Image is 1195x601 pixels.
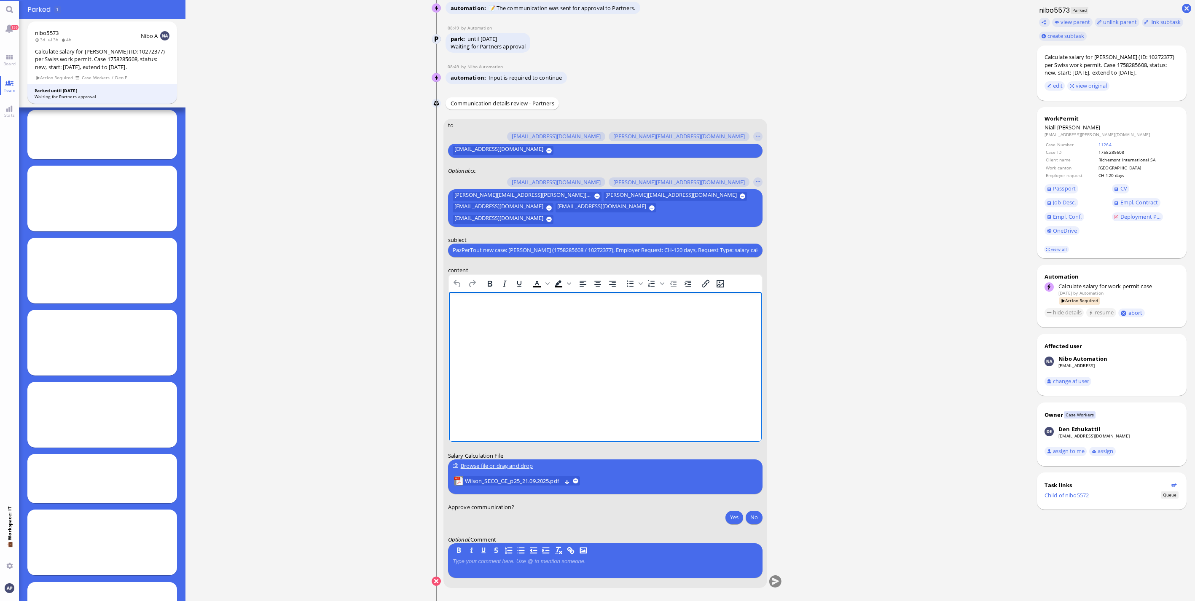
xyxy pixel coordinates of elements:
span: 08:49 [448,25,461,31]
div: Owner [1045,411,1063,419]
span: Empl. Contract [1120,199,1158,206]
span: by [461,25,468,31]
div: Calculate salary for work permit case [1058,282,1179,290]
span: [PERSON_NAME][EMAIL_ADDRESS][DOMAIN_NAME] [613,133,745,140]
div: Parked until [DATE] [35,88,170,94]
span: automation [451,74,489,81]
button: Yes [725,510,743,524]
td: CH-120 days [1098,172,1178,179]
a: Passport [1045,184,1078,193]
a: 11264 [1098,142,1112,148]
div: Nibo Automation [1058,355,1107,362]
span: / [111,74,114,81]
span: park [451,35,467,43]
a: OneDrive [1045,226,1080,236]
a: Empl. Contract [1112,198,1160,207]
span: [EMAIL_ADDRESS][DOMAIN_NAME] [512,179,601,185]
a: Child of nibo5572 [1045,491,1089,499]
task-group-action-menu: link subtask [1142,18,1183,27]
button: Copy ticket nibo5573 link to clipboard [1039,18,1050,27]
span: to [448,121,454,129]
button: U [479,546,489,555]
button: [EMAIL_ADDRESS][DOMAIN_NAME] [507,177,605,187]
span: subject [448,236,467,243]
div: Waiting for Partners approval [35,94,170,100]
span: Parked [1071,7,1089,14]
button: Bold [483,277,497,289]
span: link subtask [1150,18,1181,26]
button: remove [573,478,578,483]
span: Approve communication? [448,503,514,510]
button: Redo [465,277,479,289]
img: Automation [432,35,441,44]
div: Text color Black [530,277,551,289]
img: NA [160,31,169,40]
button: Italic [497,277,512,289]
span: [EMAIL_ADDRESS][DOMAIN_NAME] [512,133,601,140]
button: assign [1089,447,1116,456]
td: Employer request [1045,172,1097,179]
a: View Wilson_SECO_GE_p25_21.09.2025.pdf [465,476,561,486]
lob-view: Wilson_SECO_GE_p25_21.09.2025.pdf [454,476,580,486]
span: Board [1,61,18,67]
span: CV [1120,185,1127,192]
span: 3h [48,37,61,43]
div: Automation [1045,273,1179,280]
div: Den Ezhukattil [1058,425,1100,433]
button: [EMAIL_ADDRESS][DOMAIN_NAME] [453,215,553,224]
button: resume [1086,308,1116,317]
button: B [454,546,464,555]
img: Nibo Automation [432,73,441,83]
span: 4h [61,37,74,43]
span: [EMAIL_ADDRESS][DOMAIN_NAME] [557,203,646,212]
span: Action Required [35,74,73,81]
button: [EMAIL_ADDRESS][DOMAIN_NAME] [453,146,553,155]
a: [EMAIL_ADDRESS][DOMAIN_NAME] [1058,433,1130,439]
img: Nibo Automation [1045,357,1054,366]
span: 3d [35,37,48,43]
span: [PERSON_NAME][EMAIL_ADDRESS][DOMAIN_NAME] [605,191,737,201]
button: [PERSON_NAME][EMAIL_ADDRESS][DOMAIN_NAME] [604,191,747,201]
h1: nibo5573 [1037,5,1070,15]
td: Richemont International SA [1098,156,1178,163]
span: 1 [56,6,59,12]
button: hide details [1045,308,1084,317]
span: Comment [470,536,496,543]
button: view parent [1052,18,1093,27]
img: Den Ezhukattil [1045,427,1054,436]
span: Optional [448,536,469,543]
span: Empl. Conf. [1053,213,1082,220]
div: Calculate salary for [PERSON_NAME] (ID: 10272377) per Swiss work permit. Case 1758285608, status:... [35,48,169,71]
span: Wilson_SECO_GE_p25_21.09.2025.pdf [465,476,561,486]
td: 1758285608 [1098,149,1178,156]
img: Wilson_SECO_GE_p25_21.09.2025.pdf [454,476,463,486]
img: Nibo Automation [432,4,441,13]
span: Team [2,87,18,93]
span: Action Required [1059,297,1100,304]
div: Calculate salary for [PERSON_NAME] (ID: 10272377) per Swiss work permit. Case 1758285608, status:... [1045,53,1179,77]
span: Optional [448,167,469,174]
span: Input is required to continue [489,74,562,81]
span: 08:49 [448,64,461,70]
span: Salary Calculation File [448,452,503,459]
span: [DATE] [1058,290,1072,296]
span: [EMAIL_ADDRESS][DOMAIN_NAME] [454,203,543,212]
em: : [448,167,470,174]
span: [EMAIL_ADDRESS][DOMAIN_NAME] [454,215,543,224]
button: [PERSON_NAME][EMAIL_ADDRESS][DOMAIN_NAME] [609,177,749,187]
div: Affected user [1045,342,1082,350]
span: Nibo A [141,32,158,40]
a: Empl. Conf. [1045,212,1084,222]
button: unlink parent [1095,18,1139,27]
div: Background color Black [551,277,572,289]
span: Deployment P... [1120,213,1161,220]
td: Client name [1045,156,1097,163]
span: 📝 The communication was sent for approval to Partners. [489,4,636,12]
span: automation@bluelakelegal.com [467,25,491,31]
a: view all [1044,246,1069,253]
span: [PERSON_NAME] [1057,123,1101,131]
span: Stats [2,112,17,118]
button: Show flow diagram [1171,483,1177,488]
button: create subtask [1039,32,1087,41]
button: Insert/edit image [713,277,728,289]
